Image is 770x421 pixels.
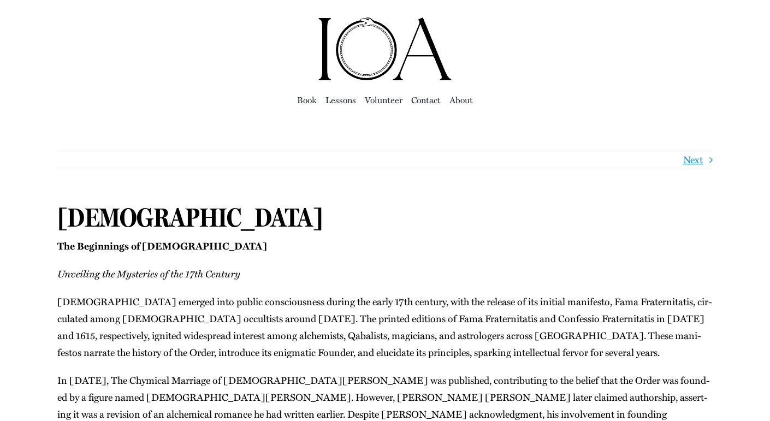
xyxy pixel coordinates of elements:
a: ioa-logo [317,14,453,28]
h1: [DEMOGRAPHIC_DATA] [57,202,713,234]
a: Next [683,150,703,169]
a: Lessons [325,92,356,108]
nav: Main [57,82,713,117]
a: Con­tact [411,92,441,108]
em: Unveil­ing the Mys­ter­ies of the 17th Century [57,266,240,281]
strong: The Begin­nings of [DEMOGRAPHIC_DATA] [57,239,267,253]
a: About [449,92,473,108]
a: Book [297,92,317,108]
img: Institute of Awakening [317,16,453,82]
p: [DEMOGRAPHIC_DATA] emerged into pub­lic con­scious­ness dur­ing the ear­ly 17th cen­tu­ry, with t... [57,293,713,361]
a: Vol­un­teer [365,92,402,108]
